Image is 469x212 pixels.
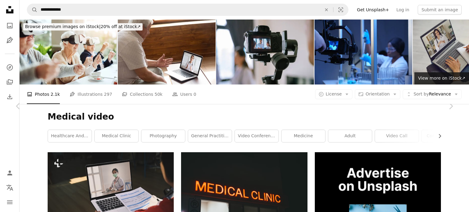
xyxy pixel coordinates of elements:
button: Search Unsplash [27,4,38,16]
a: photography [141,130,185,142]
a: white and black glass window [181,191,307,197]
span: 0 [194,91,196,98]
a: Get Unsplash+ [353,5,393,15]
a: Collections [4,76,16,88]
button: Menu [4,196,16,208]
a: healthcare and medicine [48,130,92,142]
img: A professional camera shooting an actress in a role of a scientist in a laboratory. Backstage fro... [314,20,412,84]
img: Recording educational video tutorial for vlog [216,20,314,84]
button: Language [4,181,16,194]
span: 50k [155,91,162,98]
a: Illustrations [4,34,16,46]
span: 20% off at iStock ↗ [25,24,141,29]
a: Close up view of mature woman patients using laptop computer having video call consult with femal... [48,185,174,190]
img: Revolutionising what retirement means with virtual reality [20,20,117,84]
span: Orientation [365,92,390,96]
button: License [315,89,353,99]
span: Sort by [413,92,429,96]
span: License [326,92,342,96]
a: Browse premium images on iStock|20% off at iStock↗ [20,20,146,34]
button: Orientation [355,89,400,99]
a: adult [328,130,372,142]
span: View more on iStock ↗ [418,76,465,81]
a: Illustrations 297 [70,84,112,104]
button: Submit an image [418,5,462,15]
a: video conference [235,130,278,142]
a: View more on iStock↗ [414,72,469,84]
h1: Medical video [48,111,441,122]
a: medical clinic [95,130,138,142]
a: medicine [282,130,325,142]
a: communication [422,130,465,142]
a: Log in [393,5,413,15]
a: Users 0 [172,84,196,104]
button: Visual search [333,4,348,16]
span: 297 [104,91,112,98]
button: scroll list to the right [434,130,441,142]
a: Log in / Sign up [4,167,16,179]
button: Sort byRelevance [403,89,462,99]
span: Relevance [413,91,451,97]
span: Browse premium images on iStock | [25,24,100,29]
a: Photos [4,20,16,32]
form: Find visuals sitewide [27,4,348,16]
a: Next [432,77,469,135]
a: Collections 50k [122,84,162,104]
a: Explore [4,61,16,74]
a: video call [375,130,419,142]
a: general practitioner [188,130,232,142]
button: Clear [320,4,333,16]
img: Focused older 80s patient consulting with doctor via video call. [118,20,216,84]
